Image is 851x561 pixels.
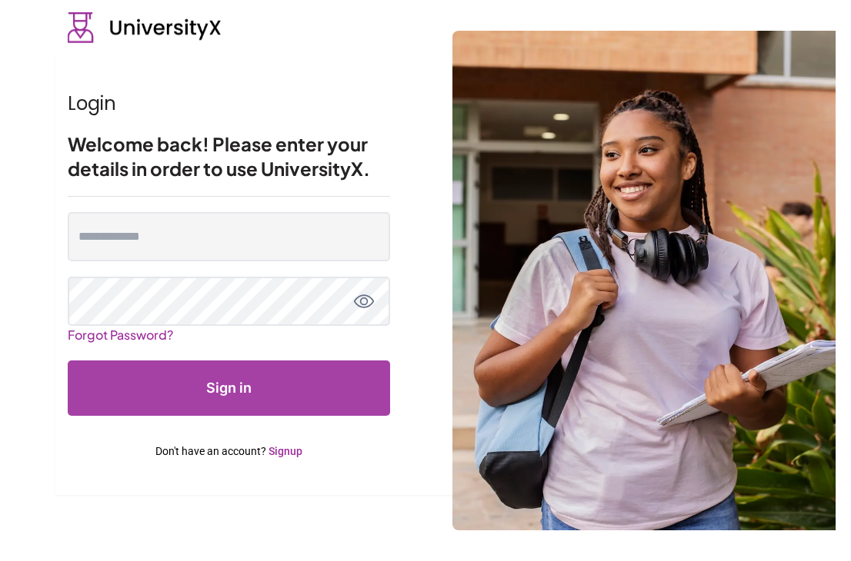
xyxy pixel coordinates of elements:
[353,290,375,312] button: toggle password view
[68,91,390,116] h1: Login
[269,445,302,457] a: Signup
[68,360,390,416] button: Submit form
[68,443,390,459] p: Don't have an account?
[452,31,836,530] img: login background
[68,131,390,181] h2: Welcome back! Please enter your details in order to use UniversityX.
[68,320,173,349] a: Forgot Password?
[68,12,222,43] img: UniversityX logo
